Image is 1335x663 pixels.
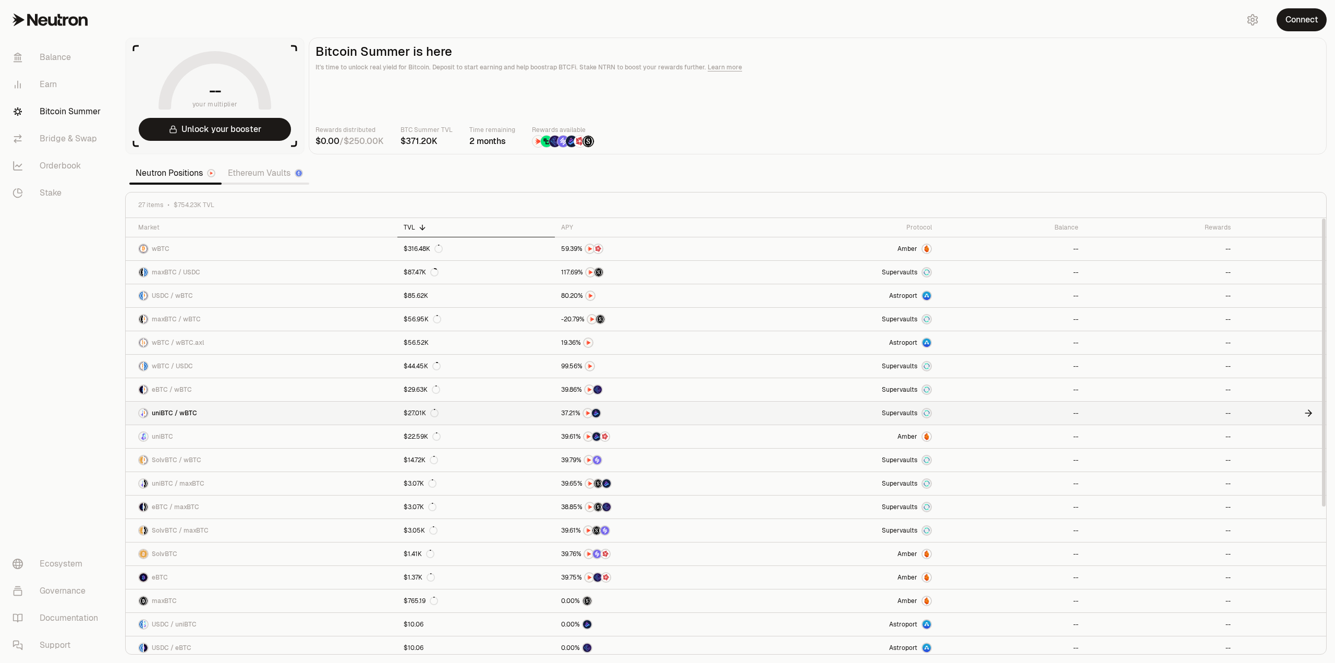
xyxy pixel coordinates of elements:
img: Structured Points [594,503,602,511]
img: EtherFi Points [602,503,611,511]
a: AmberAmber [747,566,938,589]
div: $1.41K [404,550,434,558]
img: Structured Points [582,136,594,147]
a: -- [938,543,1085,565]
img: Amber [923,245,931,253]
span: eBTC [152,573,168,582]
span: Astroport [889,339,917,347]
img: Structured Points [583,597,591,605]
a: -- [938,566,1085,589]
a: AmberAmber [747,543,938,565]
span: maxBTC / wBTC [152,315,201,323]
img: NTRN [585,385,593,394]
a: eBTC LogowBTC LogoeBTC / wBTC [126,378,397,401]
a: -- [1085,636,1237,659]
a: NTRNStructured Points [555,308,747,331]
span: Supervaults [882,526,917,535]
span: maxBTC [152,597,177,605]
img: Supervaults [923,268,931,276]
img: NTRN [585,456,593,464]
img: NTRN [588,315,596,323]
a: Documentation [4,605,113,632]
span: uniBTC / wBTC [152,409,197,417]
span: maxBTC / USDC [152,268,200,276]
div: $56.95K [404,315,441,323]
img: EtherFi Points [549,136,561,147]
img: SolvBTC Logo [139,526,143,535]
a: SupervaultsSupervaults [747,308,938,331]
img: SolvBTC Logo [139,550,148,558]
a: NTRNEtherFi PointsMars Fragments [555,566,747,589]
img: wBTC Logo [144,385,148,394]
span: Supervaults [882,362,917,370]
img: NTRN [585,550,593,558]
img: eBTC Logo [139,573,148,582]
span: Supervaults [882,268,917,276]
a: wBTC LogowBTC.axl LogowBTC / wBTC.axl [126,331,397,354]
img: Amber [923,550,931,558]
a: $3.05K [397,519,555,542]
a: -- [938,472,1085,495]
a: -- [938,331,1085,354]
a: $1.37K [397,566,555,589]
div: $22.59K [404,432,441,441]
a: SupervaultsSupervaults [747,519,938,542]
img: Mars Fragments [601,550,610,558]
img: Solv Points [601,526,609,535]
img: wBTC Logo [139,245,148,253]
a: Astroport [747,636,938,659]
img: Mars Fragments [602,573,610,582]
a: AmberAmber [747,589,938,612]
a: -- [1085,496,1237,519]
a: NTRNBedrock DiamondsMars Fragments [555,425,747,448]
a: Orderbook [4,152,113,179]
a: Structured Points [555,589,747,612]
a: -- [938,425,1085,448]
img: Solv Points [557,136,569,147]
span: Supervaults [882,456,917,464]
img: Amber [923,597,931,605]
img: wBTC Logo [139,362,143,370]
img: Supervaults [923,315,931,323]
img: maxBTC Logo [144,503,148,511]
a: $22.59K [397,425,555,448]
a: -- [938,449,1085,472]
a: Bitcoin Summer [4,98,113,125]
a: NTRNStructured PointsEtherFi Points [555,496,747,519]
a: AmberAmber [747,237,938,260]
span: Amber [897,245,917,253]
a: maxBTC LogowBTC LogomaxBTC / wBTC [126,308,397,331]
h1: -- [209,82,221,99]
span: Amber [897,573,917,582]
a: Astroport [747,331,938,354]
a: -- [938,402,1085,425]
a: SupervaultsSupervaults [747,449,938,472]
a: SupervaultsSupervaults [747,355,938,378]
img: Supervaults [923,526,931,535]
a: -- [938,237,1085,260]
img: Ethereum Logo [296,170,302,176]
span: USDC / uniBTC [152,620,197,629]
span: Amber [897,550,917,558]
p: Time remaining [469,125,515,135]
div: $10.06 [404,644,423,652]
a: $56.95K [397,308,555,331]
a: $3.07K [397,472,555,495]
button: NTRNEtherFi Points [561,384,741,395]
div: $27.01K [404,409,439,417]
a: uniBTC LogowBTC LogouniBTC / wBTC [126,402,397,425]
a: maxBTC LogoUSDC LogomaxBTC / USDC [126,261,397,284]
a: -- [1085,472,1237,495]
a: NTRNMars Fragments [555,237,747,260]
a: NTRN [555,284,747,307]
img: Bedrock Diamonds [602,479,611,488]
img: Neutron Logo [208,170,214,176]
img: maxBTC Logo [144,526,148,535]
a: -- [938,496,1085,519]
span: Supervaults [882,479,917,488]
a: Astroport [747,613,938,636]
a: Balance [4,44,113,71]
img: wBTC Logo [144,315,148,323]
span: SolvBTC / wBTC [152,456,201,464]
img: NTRN [586,292,594,300]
